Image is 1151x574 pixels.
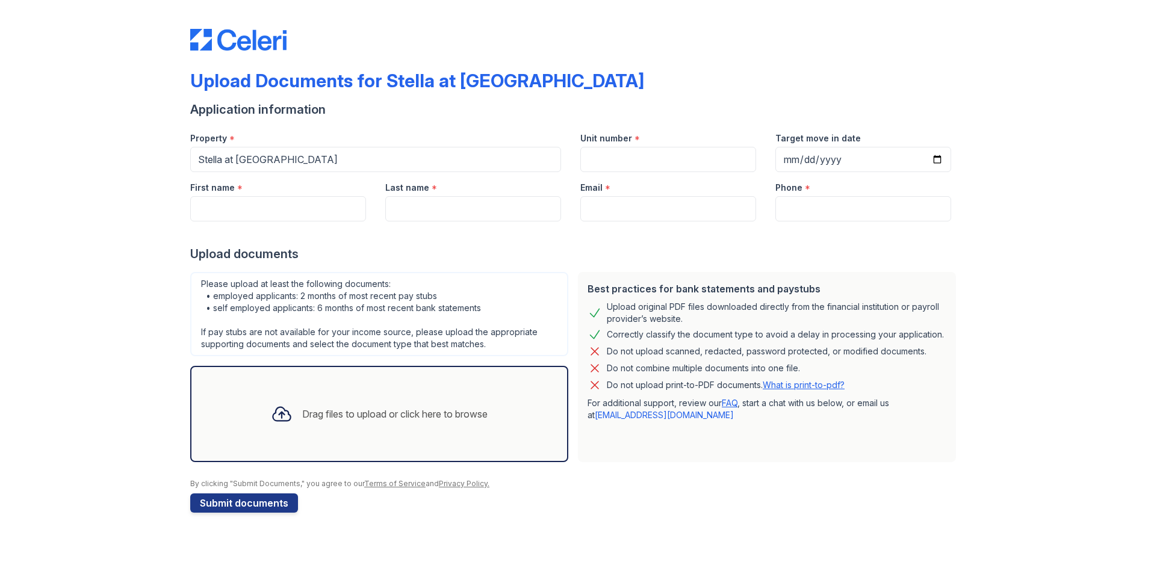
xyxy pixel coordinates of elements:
div: Upload original PDF files downloaded directly from the financial institution or payroll provider’... [607,301,946,325]
div: Drag files to upload or click here to browse [302,407,488,421]
label: Last name [385,182,429,194]
label: Target move in date [775,132,861,144]
label: Email [580,182,603,194]
label: Phone [775,182,802,194]
div: Upload documents [190,245,961,262]
img: CE_Logo_Blue-a8612792a0a2168367f1c8372b55b34899dd931a85d93a1a3d3e32e68fde9ad4.png [190,29,287,51]
label: Unit number [580,132,632,144]
div: Application information [190,101,961,118]
p: For additional support, review our , start a chat with us below, or email us at [588,397,946,421]
button: Submit documents [190,493,298,513]
label: First name [190,182,235,194]
a: Terms of Service [364,479,426,488]
div: By clicking "Submit Documents," you agree to our and [190,479,961,489]
div: Upload Documents for Stella at [GEOGRAPHIC_DATA] [190,70,644,91]
div: Please upload at least the following documents: • employed applicants: 2 months of most recent pa... [190,272,568,356]
div: Do not combine multiple documents into one file. [607,361,800,375]
div: Best practices for bank statements and paystubs [588,282,946,296]
a: What is print-to-pdf? [763,380,845,390]
a: FAQ [722,398,737,408]
a: Privacy Policy. [439,479,489,488]
a: [EMAIL_ADDRESS][DOMAIN_NAME] [595,410,734,420]
div: Do not upload scanned, redacted, password protected, or modified documents. [607,344,926,359]
div: Correctly classify the document type to avoid a delay in processing your application. [607,327,944,342]
p: Do not upload print-to-PDF documents. [607,379,845,391]
label: Property [190,132,227,144]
